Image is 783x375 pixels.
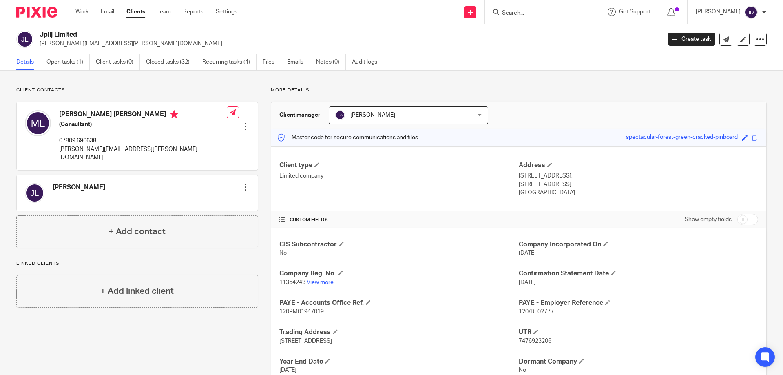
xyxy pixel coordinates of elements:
[279,328,519,337] h4: Trading Address
[59,145,227,162] p: [PERSON_NAME][EMAIL_ADDRESS][PERSON_NAME][DOMAIN_NAME]
[307,280,334,285] a: View more
[40,40,656,48] p: [PERSON_NAME][EMAIL_ADDRESS][PERSON_NAME][DOMAIN_NAME]
[279,367,296,373] span: [DATE]
[519,269,758,278] h4: Confirmation Statement Date
[519,180,758,189] p: [STREET_ADDRESS]
[279,357,519,366] h4: Year End Date
[519,161,758,170] h4: Address
[263,54,281,70] a: Files
[108,225,166,238] h4: + Add contact
[40,31,533,39] h2: Jpllj Limited
[619,9,650,15] span: Get Support
[277,133,418,142] p: Master code for secure communications and files
[279,299,519,307] h4: PAYE - Accounts Office Ref.
[16,87,258,93] p: Client contacts
[16,260,258,267] p: Linked clients
[668,33,715,46] a: Create task
[279,161,519,170] h4: Client type
[59,120,227,129] h5: (Consultant)
[75,8,88,16] a: Work
[279,172,519,180] p: Limited company
[279,309,324,315] span: 120PM01947019
[279,250,287,256] span: No
[287,54,310,70] a: Emails
[16,54,40,70] a: Details
[271,87,767,93] p: More details
[100,285,174,297] h4: + Add linked client
[279,269,519,278] h4: Company Reg. No.
[146,54,196,70] a: Closed tasks (32)
[335,110,345,120] img: svg%3E
[316,54,346,70] a: Notes (0)
[279,111,321,119] h3: Client manager
[53,183,105,192] h4: [PERSON_NAME]
[519,280,536,285] span: [DATE]
[16,7,57,18] img: Pixie
[626,133,738,142] div: spectacular-forest-green-cracked-pinboard
[745,6,758,19] img: svg%3E
[519,299,758,307] h4: PAYE - Employer Reference
[519,189,758,197] p: [GEOGRAPHIC_DATA]
[279,217,519,223] h4: CUSTOM FIELDS
[202,54,257,70] a: Recurring tasks (4)
[519,172,758,180] p: [STREET_ADDRESS],
[352,54,383,70] a: Audit logs
[519,367,526,373] span: No
[157,8,171,16] a: Team
[519,357,758,366] h4: Dormant Company
[101,8,114,16] a: Email
[96,54,140,70] a: Client tasks (0)
[126,8,145,16] a: Clients
[25,183,44,203] img: svg%3E
[59,137,227,145] p: 07809 696638
[59,110,227,120] h4: [PERSON_NAME] [PERSON_NAME]
[696,8,741,16] p: [PERSON_NAME]
[170,110,178,118] i: Primary
[350,112,395,118] span: [PERSON_NAME]
[279,338,332,344] span: [STREET_ADDRESS]
[25,110,51,136] img: svg%3E
[519,309,554,315] span: 120/BE02777
[46,54,90,70] a: Open tasks (1)
[183,8,203,16] a: Reports
[501,10,575,17] input: Search
[519,250,536,256] span: [DATE]
[16,31,33,48] img: svg%3E
[685,215,732,224] label: Show empty fields
[279,280,305,285] span: 11354243
[519,240,758,249] h4: Company Incorporated On
[519,328,758,337] h4: UTR
[216,8,237,16] a: Settings
[279,240,519,249] h4: CIS Subcontractor
[519,338,551,344] span: 7476923206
